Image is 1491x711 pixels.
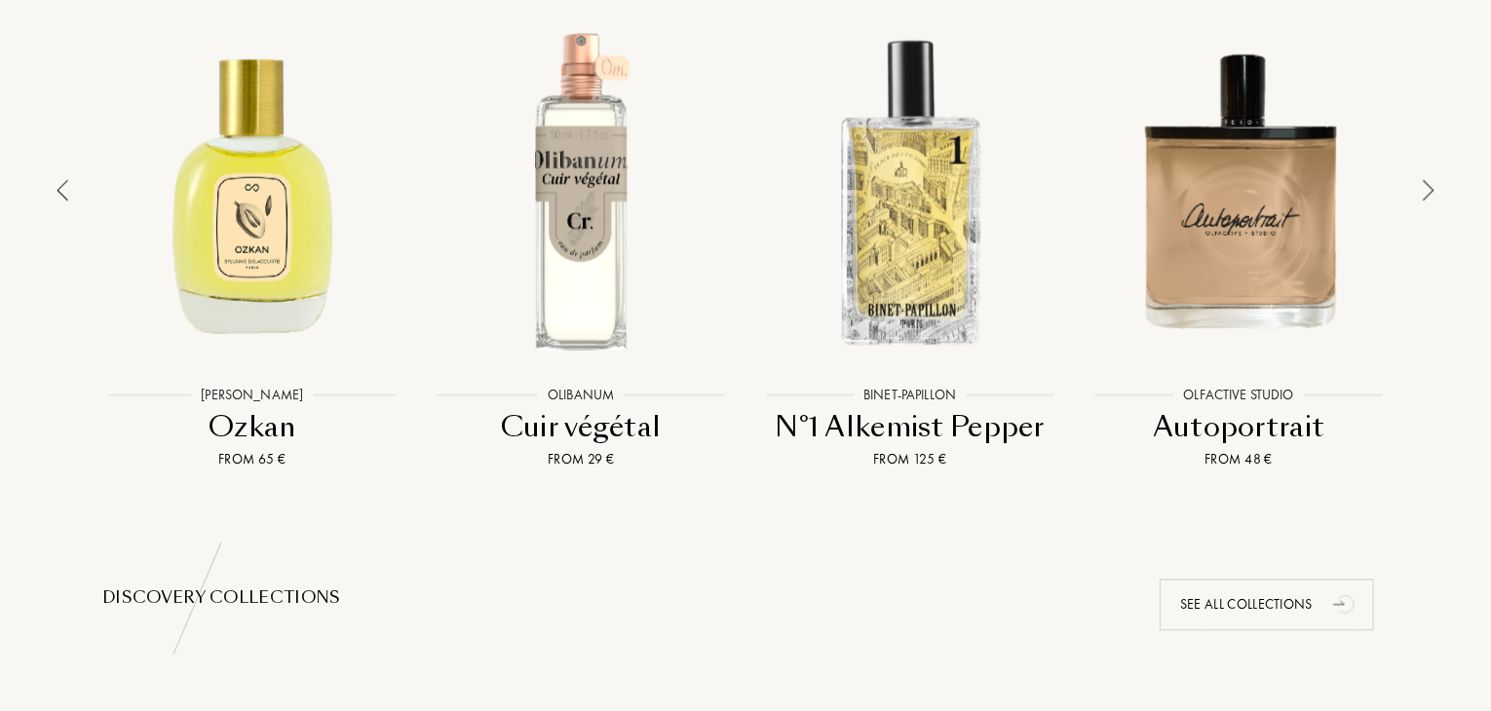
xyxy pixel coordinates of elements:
[1423,180,1434,202] img: arrow_thin.png
[750,409,1070,447] div: N°1 Alkemist Pepper
[1080,409,1399,447] div: Autoportrait
[1160,580,1374,631] div: See all collections
[93,450,412,470] div: From 65 €
[422,409,742,447] div: Cuir végétal
[1080,450,1399,470] div: From 48 €
[1174,386,1304,406] div: Olfactive Studio
[1326,584,1365,623] div: animation
[854,386,966,406] div: Binet-Papillon
[538,386,624,406] div: Olibanum
[750,450,1070,470] div: From 125 €
[1145,580,1389,631] a: See all collectionsanimation
[422,450,742,470] div: From 29 €
[102,587,1389,611] div: Discovery collections
[191,386,313,406] div: [PERSON_NAME]
[57,180,68,202] img: arrow_thin_left.png
[93,409,412,447] div: Ozkan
